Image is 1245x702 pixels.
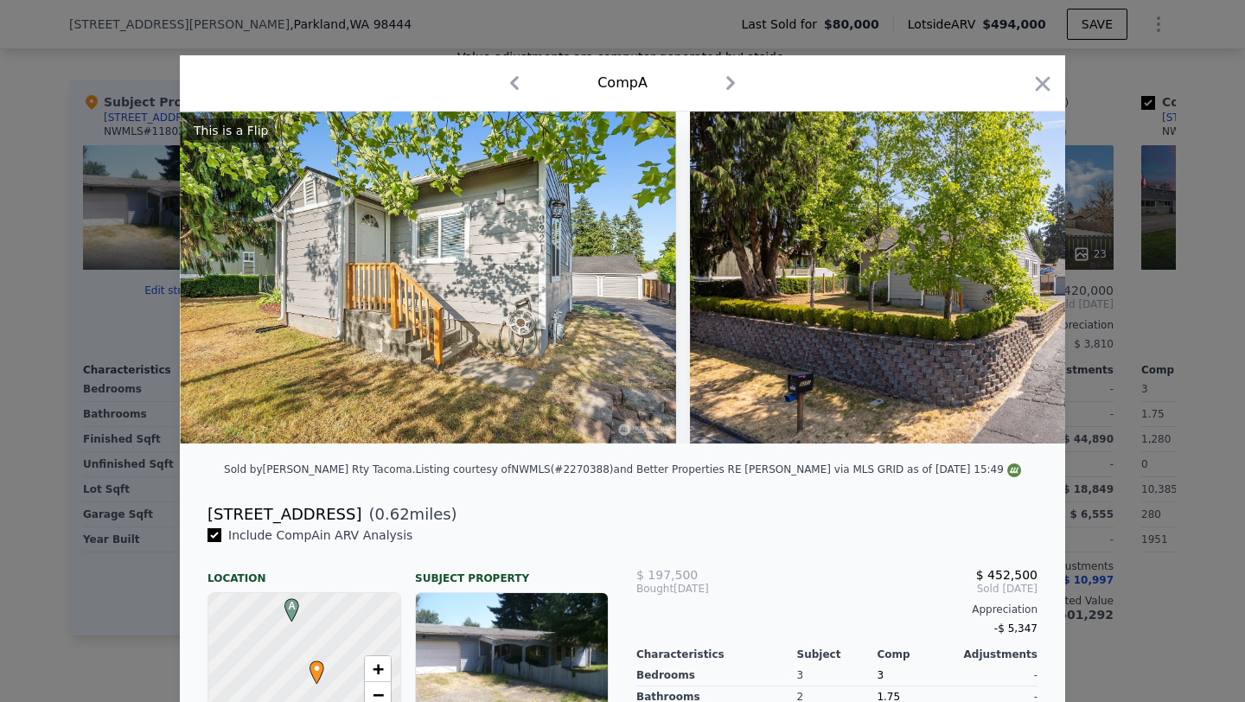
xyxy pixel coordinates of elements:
div: [DATE] [636,582,770,596]
div: Adjustments [957,648,1037,661]
span: -$ 5,347 [994,622,1037,635]
span: A [280,598,303,614]
div: This is a Flip [187,118,275,143]
span: $ 452,500 [976,568,1037,582]
div: 3 [797,665,878,686]
div: Sold by [PERSON_NAME] Rty Tacoma . [224,463,415,475]
div: Comp [877,648,957,661]
img: Property Img [180,112,676,444]
span: Bought [636,582,674,596]
div: A [280,598,290,609]
img: Property Img [690,112,1188,444]
div: Appreciation [636,603,1037,616]
span: + [373,658,384,680]
div: - [957,665,1037,686]
span: Sold [DATE] [770,582,1037,596]
div: Subject [797,648,878,661]
span: • [305,655,329,681]
div: Subject Property [415,558,609,585]
img: NWMLS Logo [1007,463,1021,477]
span: ( miles) [361,502,456,526]
span: $ 197,500 [636,568,698,582]
div: Bedrooms [636,665,797,686]
div: • [305,661,316,671]
div: Listing courtesy of NWMLS (#2270388) and Better Properties RE [PERSON_NAME] via MLS GRID as of [D... [416,463,1021,475]
span: 3 [877,669,884,681]
div: Comp A [597,73,648,93]
div: [STREET_ADDRESS] [207,502,361,526]
div: Location [207,558,401,585]
div: Characteristics [636,648,797,661]
a: Zoom in [365,656,391,682]
span: 0.62 [375,505,410,523]
span: Include Comp A in ARV Analysis [221,528,419,542]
